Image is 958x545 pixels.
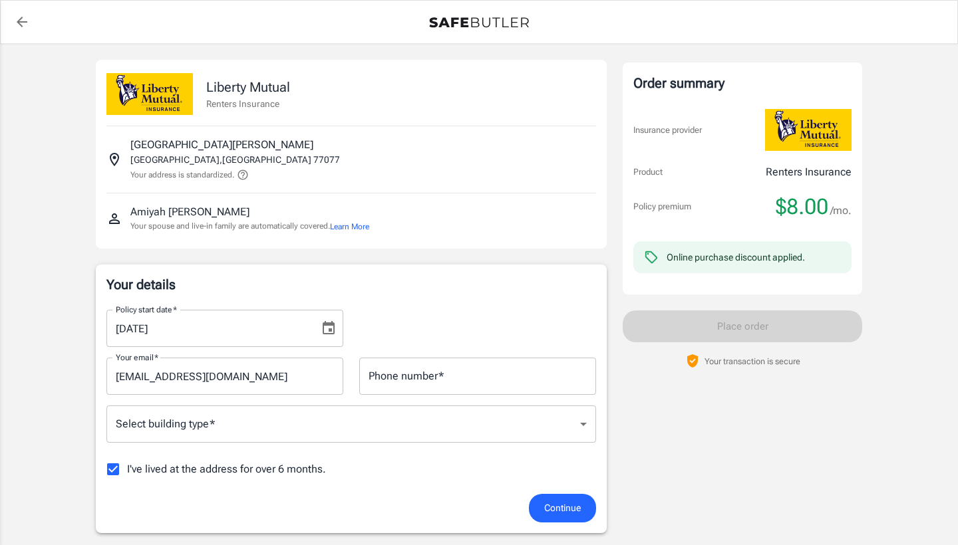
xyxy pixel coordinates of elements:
span: /mo. [830,201,852,220]
span: Continue [544,500,581,516]
span: I've lived at the address for over 6 months. [127,461,326,477]
p: Insurance provider [633,124,702,137]
div: Order summary [633,73,852,93]
span: $8.00 [776,193,828,220]
p: Renters Insurance [206,97,290,110]
p: Policy premium [633,200,691,213]
div: Online purchase discount applied. [667,251,805,264]
p: Liberty Mutual [206,77,290,97]
button: Continue [529,494,596,522]
label: Your email [116,352,158,363]
p: Your transaction is secure [705,355,800,368]
p: Your details [106,275,596,294]
p: Your address is standardized. [130,169,234,181]
img: Back to quotes [429,17,529,28]
p: [GEOGRAPHIC_DATA] , [GEOGRAPHIC_DATA] 77077 [130,153,340,166]
p: Your spouse and live-in family are automatically covered. [130,220,369,233]
input: Enter number [359,358,596,395]
img: Liberty Mutual [106,73,193,115]
input: MM/DD/YYYY [106,310,310,347]
p: Renters Insurance [766,164,852,180]
button: Learn More [330,221,369,233]
svg: Insured person [106,211,122,227]
svg: Insured address [106,152,122,167]
input: Enter email [106,358,343,395]
img: Liberty Mutual [765,109,852,151]
a: back to quotes [9,9,35,35]
p: Amiyah [PERSON_NAME] [130,204,249,220]
label: Policy start date [116,304,177,315]
p: [GEOGRAPHIC_DATA][PERSON_NAME] [130,137,313,153]
p: Product [633,165,663,179]
button: Choose date, selected date is Sep 10, 2025 [315,315,342,342]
